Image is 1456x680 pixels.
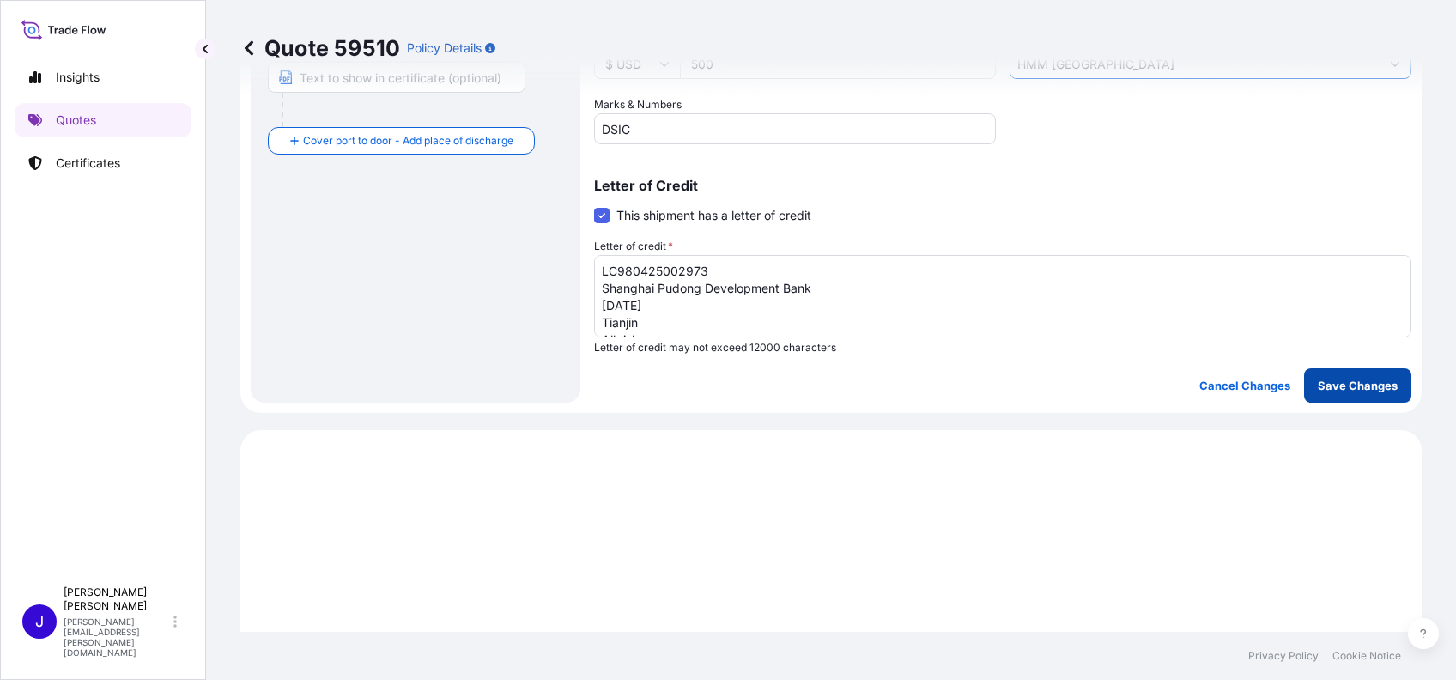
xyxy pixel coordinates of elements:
span: J [35,613,44,630]
p: Letter of Credit [594,179,1411,192]
a: Quotes [15,103,191,137]
label: Letter of credit [594,238,673,255]
input: Number1, number2,... [594,113,996,144]
p: Quotes [56,112,96,129]
a: Cookie Notice [1332,649,1401,663]
span: Cover port to door - Add place of discharge [303,132,513,149]
p: Certificates [56,155,120,172]
p: Policy Details [407,39,482,57]
p: Cancel Changes [1199,377,1290,394]
textarea: LC980425002973 Shanghai Pudong Development Bank [DATE] Tianjin All risks [594,255,1411,337]
a: Insights [15,60,191,94]
a: Certificates [15,146,191,180]
p: Insights [56,69,100,86]
button: Cover port to door - Add place of discharge [268,127,535,155]
p: [PERSON_NAME][EMAIL_ADDRESS][PERSON_NAME][DOMAIN_NAME] [64,616,170,658]
button: Save Changes [1304,368,1411,403]
p: Quote 59510 [240,34,400,62]
button: Cancel Changes [1186,368,1304,403]
p: Letter of credit may not exceed 12000 characters [594,341,1411,355]
span: This shipment has a letter of credit [616,207,811,224]
p: Save Changes [1318,377,1398,394]
p: [PERSON_NAME] [PERSON_NAME] [64,586,170,613]
a: Privacy Policy [1248,649,1319,663]
label: Marks & Numbers [594,96,682,113]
